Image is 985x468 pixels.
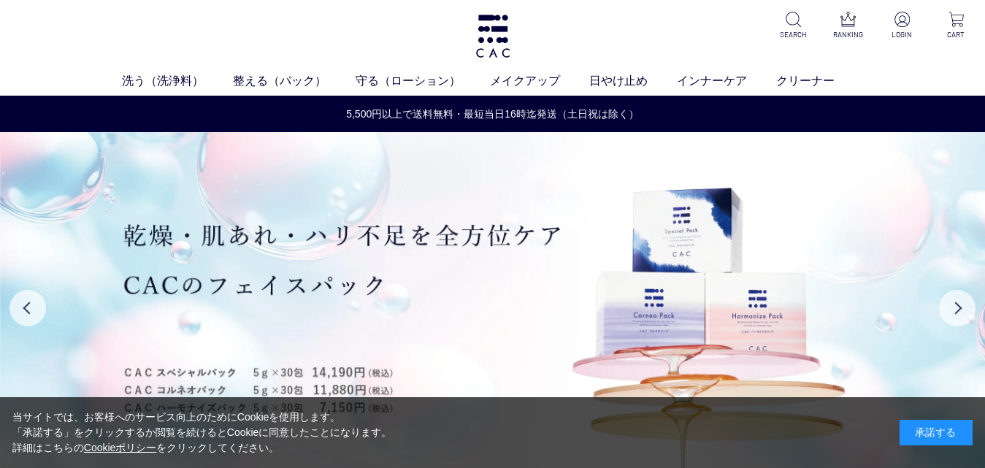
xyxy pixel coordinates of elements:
p: RANKING [830,29,865,40]
a: Cookieポリシー [84,442,157,453]
a: 5,500円以上で送料無料・最短当日16時迄発送（土日祝は除く） [1,107,984,122]
p: CART [939,29,973,40]
img: logo [474,15,512,58]
a: 整える（パック） [233,72,356,90]
a: クリーナー [776,72,864,90]
a: LOGIN [884,12,919,40]
a: 守る（ローション） [356,72,490,90]
p: SEARCH [776,29,810,40]
a: メイクアップ [490,72,589,90]
a: RANKING [830,12,865,40]
div: 当サイトでは、お客様へのサービス向上のためにCookieを使用します。 「承諾する」をクリックするか閲覧を続けるとCookieに同意したことになります。 詳細はこちらの をクリックしてください。 [12,410,392,456]
button: Next [939,290,976,326]
a: 日やけ止め [589,72,677,90]
p: LOGIN [884,29,919,40]
a: インナーケア [677,72,776,90]
a: CART [939,12,973,40]
div: 承諾する [900,420,973,445]
a: 洗う（洗浄料） [122,72,233,90]
a: SEARCH [776,12,810,40]
button: Previous [9,290,46,326]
